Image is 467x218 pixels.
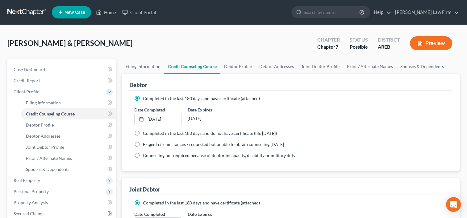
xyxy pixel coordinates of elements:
[188,211,235,217] label: Date Expires
[410,36,452,50] button: Preview
[26,100,61,105] span: Filing Information
[26,133,60,139] span: Debtor Addresses
[26,111,75,116] span: Credit Counseling Course
[129,81,147,89] div: Debtor
[371,7,391,18] a: Help
[143,153,295,158] span: Counseling not required because of debtor incapacity, disability or military duty
[9,75,116,86] a: Credit Report
[220,59,256,74] a: Debtor Profile
[26,167,69,172] span: Spouses & Dependents
[134,107,165,113] label: Date Completed
[343,59,397,74] a: Prior / Alternate Names
[9,64,116,75] a: Case Dashboard
[93,7,119,18] a: Home
[188,113,235,124] div: [DATE]
[164,59,220,74] a: Credit Counseling Course
[14,67,45,72] span: Case Dashboard
[392,7,459,18] a: [PERSON_NAME] Law Firm
[336,44,338,50] span: 7
[14,189,49,194] span: Personal Property
[122,59,164,74] a: Filing Information
[14,178,40,183] span: Real Property
[298,59,343,74] a: Joint Debtor Profile
[26,144,64,150] span: Joint Debtor Profile
[14,211,43,216] span: Secured Claims
[143,200,260,205] span: Completed in the last 180 days and have certificate (attached)
[65,10,85,15] span: New Case
[135,113,181,125] a: [DATE]
[14,200,48,205] span: Property Analysis
[397,59,448,74] a: Spouses & Dependents
[134,211,165,217] label: Date Completed
[378,43,400,50] div: AREB
[143,131,277,136] span: Completed in the last 180 days and do not have certificate (file [DATE])
[21,131,116,142] a: Debtor Addresses
[188,107,235,113] label: Date Expires
[256,59,298,74] a: Debtor Addresses
[26,155,72,161] span: Prior / Alternate Names
[378,36,400,43] div: District
[317,36,340,43] div: Chapter
[304,6,360,18] input: Search by name...
[119,7,159,18] a: Client Portal
[446,197,461,212] div: Open Intercom Messenger
[143,142,284,147] span: Exigent circumstances - requested but unable to obtain counseling [DATE]
[21,142,116,153] a: Joint Debtor Profile
[350,43,368,50] div: Possible
[143,96,260,101] span: Completed in the last 180 days and have certificate (attached)
[9,197,116,208] a: Property Analysis
[317,43,340,50] div: Chapter
[350,36,368,43] div: Status
[7,38,132,47] span: [PERSON_NAME] & [PERSON_NAME]
[21,153,116,164] a: Prior / Alternate Names
[21,97,116,108] a: Filing Information
[21,108,116,119] a: Credit Counseling Course
[21,119,116,131] a: Debtor Profile
[14,89,39,94] span: Client Profile
[26,122,54,127] span: Debtor Profile
[129,186,160,193] div: Joint Debtor
[21,164,116,175] a: Spouses & Dependents
[14,78,40,83] span: Credit Report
